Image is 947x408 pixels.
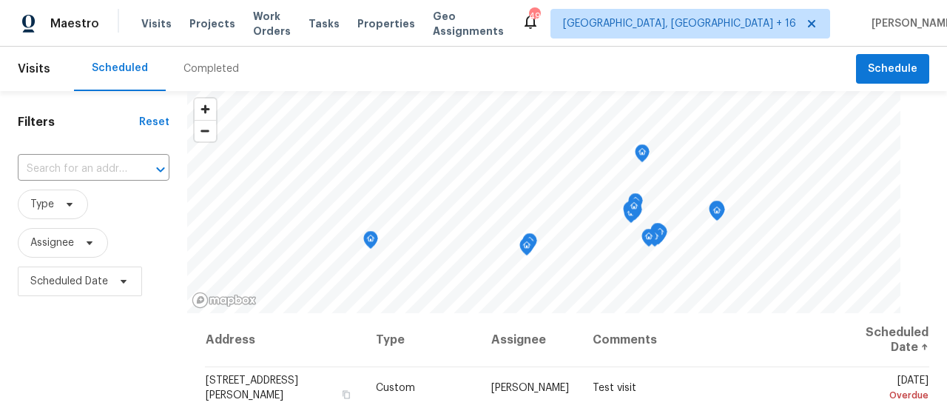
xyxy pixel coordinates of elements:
[189,16,235,31] span: Projects
[623,201,638,224] div: Map marker
[840,313,929,367] th: Scheduled Date ↑
[628,193,643,216] div: Map marker
[195,121,216,141] span: Zoom out
[195,98,216,120] button: Zoom in
[641,229,656,252] div: Map marker
[309,19,340,29] span: Tasks
[30,197,54,212] span: Type
[150,159,171,180] button: Open
[635,144,650,167] div: Map marker
[30,274,108,289] span: Scheduled Date
[92,61,148,76] div: Scheduled
[856,54,929,84] button: Schedule
[363,231,378,254] div: Map marker
[50,16,99,31] span: Maestro
[357,16,415,31] span: Properties
[187,91,901,313] canvas: Map
[206,375,298,401] span: [STREET_ADDRESS][PERSON_NAME]
[868,60,917,78] span: Schedule
[650,223,665,246] div: Map marker
[18,158,128,181] input: Search for an address...
[519,238,534,261] div: Map marker
[624,205,638,228] div: Map marker
[581,313,840,367] th: Comments
[30,235,74,250] span: Assignee
[710,201,724,224] div: Map marker
[593,383,636,393] span: Test visit
[710,202,725,225] div: Map marker
[522,233,537,256] div: Map marker
[529,9,539,24] div: 492
[709,201,724,224] div: Map marker
[192,292,257,309] a: Mapbox homepage
[183,61,239,76] div: Completed
[205,313,365,367] th: Address
[141,16,172,31] span: Visits
[852,388,929,403] div: Overdue
[433,9,504,39] span: Geo Assignments
[653,224,667,247] div: Map marker
[627,202,642,225] div: Map marker
[253,9,291,39] span: Work Orders
[376,383,415,393] span: Custom
[852,375,929,403] span: [DATE]
[647,229,662,252] div: Map marker
[195,120,216,141] button: Zoom out
[364,313,479,367] th: Type
[18,115,139,130] h1: Filters
[563,16,796,31] span: [GEOGRAPHIC_DATA], [GEOGRAPHIC_DATA] + 16
[339,388,352,401] button: Copy Address
[139,115,169,130] div: Reset
[479,313,581,367] th: Assignee
[18,53,50,85] span: Visits
[627,198,641,221] div: Map marker
[710,203,724,226] div: Map marker
[491,383,569,393] span: [PERSON_NAME]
